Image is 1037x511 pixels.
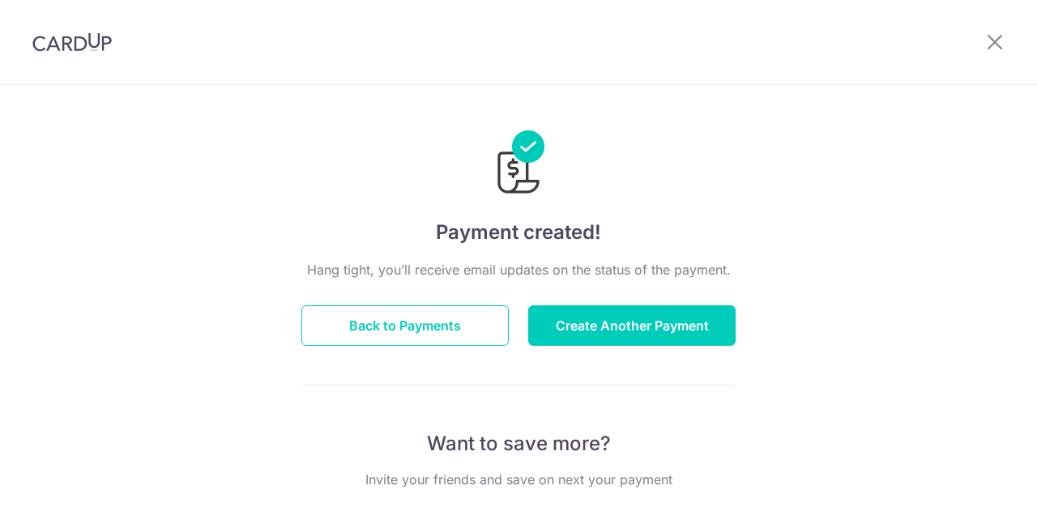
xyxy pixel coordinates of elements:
[301,260,736,279] p: Hang tight, you’ll receive email updates on the status of the payment.
[301,218,736,247] h4: Payment created!
[301,470,736,489] p: Invite your friends and save on next your payment
[32,32,112,52] img: CardUp
[301,431,736,457] p: Want to save more?
[301,305,509,346] button: Back to Payments
[528,305,736,346] button: Create Another Payment
[493,130,544,198] img: Payments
